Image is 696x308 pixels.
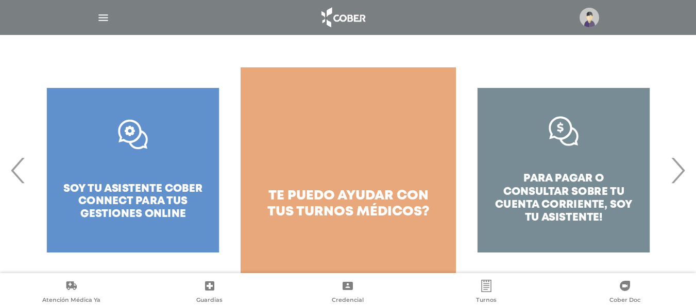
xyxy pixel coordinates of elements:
img: logo_cober_home-white.png [316,5,370,30]
span: turnos médicos? [296,206,430,218]
a: Turnos [417,280,556,306]
span: Atención Médica Ya [42,296,100,305]
a: te puedo ayudar con tus turnos médicos? [241,67,456,273]
span: Credencial [332,296,364,305]
span: Guardias [196,296,223,305]
a: Cober Doc [555,280,694,306]
span: Next [668,142,688,198]
span: Turnos [476,296,497,305]
span: te puedo ayudar con tus [267,190,429,218]
span: Cober Doc [609,296,640,305]
a: Guardias [141,280,279,306]
a: Credencial [279,280,417,306]
img: Cober_menu-lines-white.svg [97,11,110,24]
a: Atención Médica Ya [2,280,141,306]
span: Previous [8,142,28,198]
img: profile-placeholder.svg [580,8,599,27]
